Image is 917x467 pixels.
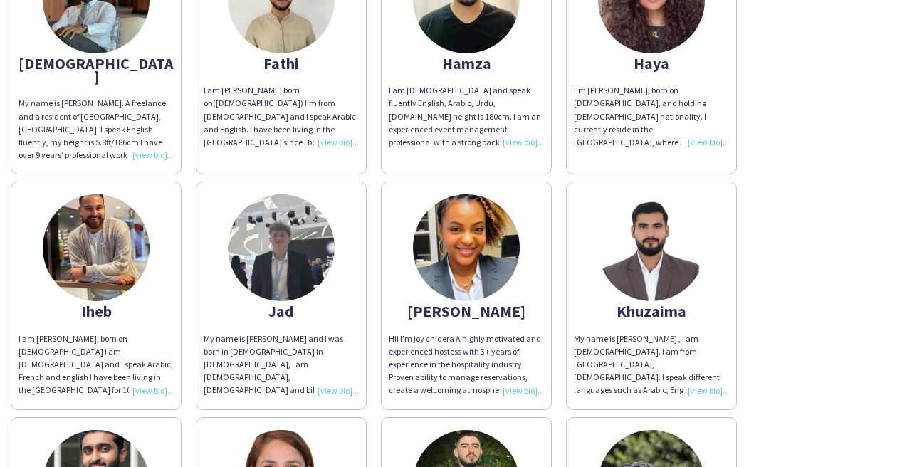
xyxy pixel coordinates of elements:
div: My name is [PERSON_NAME]. A freelance and a resident of [GEOGRAPHIC_DATA], [GEOGRAPHIC_DATA]. I s... [19,97,174,162]
div: I am [DEMOGRAPHIC_DATA] and speak fluently English, Arabic, Urdu, [DOMAIN_NAME] height is 180cm. ... [389,84,544,149]
div: Fathi [204,57,359,70]
div: My name is [PERSON_NAME] , i am [DEMOGRAPHIC_DATA]. I am from [GEOGRAPHIC_DATA], [DEMOGRAPHIC_DAT... [574,332,729,397]
img: thumb-684da31b639b7.jpg [413,194,520,301]
div: [DEMOGRAPHIC_DATA] [19,57,174,83]
div: I am [PERSON_NAME] born on([DEMOGRAPHIC_DATA]) I’m from [DEMOGRAPHIC_DATA] and I speak Arabic and... [204,84,359,149]
div: Iheb [19,305,174,318]
div: I'm [PERSON_NAME], born on [DEMOGRAPHIC_DATA], and holding [DEMOGRAPHIC_DATA] nationality. I curr... [574,84,729,149]
div: Hii I'm joy chidera A highly motivated and experienced hostess with 3+ years of experience in the... [389,332,544,397]
div: Haya [574,57,729,70]
img: thumb-68beceb67f4ef.jpeg [228,194,335,301]
div: Khuzaima [574,305,729,318]
div: Hamza [389,57,544,70]
div: My name is [PERSON_NAME] and I was born in [DEMOGRAPHIC_DATA] in [DEMOGRAPHIC_DATA], I am [DEMOGR... [204,332,359,397]
div: Jad [204,305,359,318]
img: thumb-68cb012317e43.jpg [598,194,705,301]
div: [PERSON_NAME] [389,305,544,318]
img: thumb-66fa5dee0a23a.jpg [43,194,150,301]
div: I am [PERSON_NAME], born on [DEMOGRAPHIC_DATA] I am [DEMOGRAPHIC_DATA] and I speak Arabic, French... [19,332,174,397]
